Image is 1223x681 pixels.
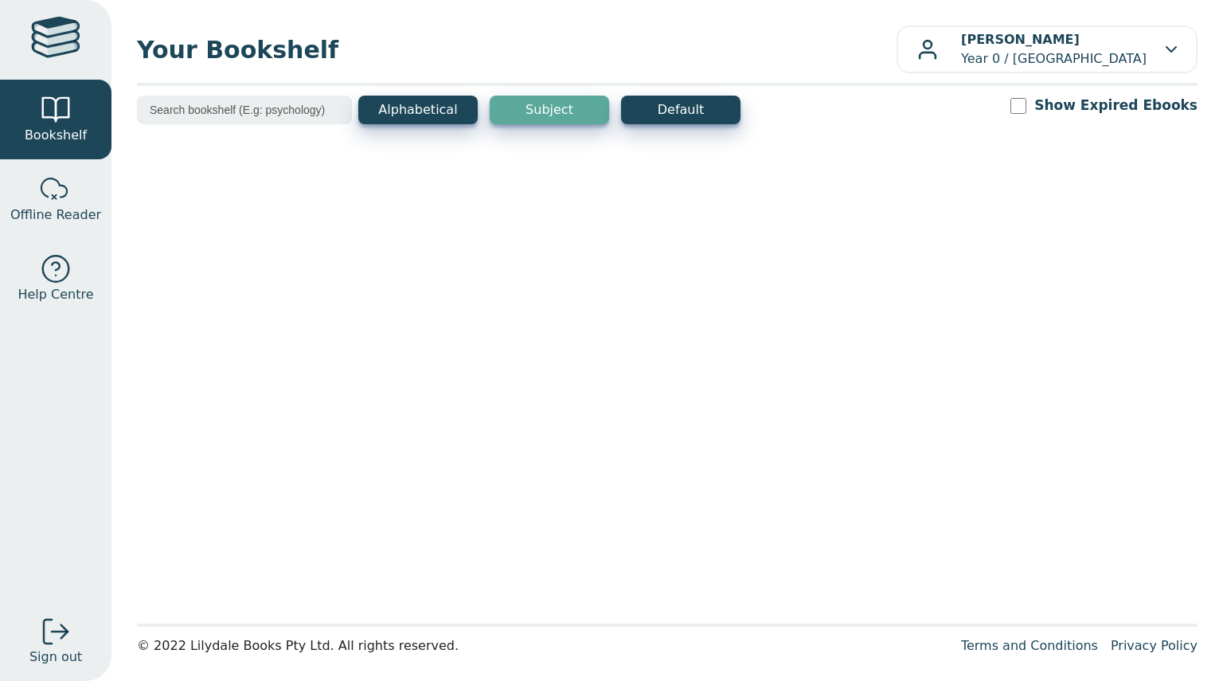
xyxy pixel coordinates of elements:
span: Your Bookshelf [137,32,897,68]
p: Year 0 / [GEOGRAPHIC_DATA] [961,30,1147,68]
span: Bookshelf [25,126,87,145]
b: [PERSON_NAME] [961,32,1080,47]
button: Subject [490,96,609,124]
a: Terms and Conditions [961,638,1098,653]
div: © 2022 Lilydale Books Pty Ltd. All rights reserved. [137,636,948,656]
button: Alphabetical [358,96,478,124]
a: Privacy Policy [1111,638,1198,653]
button: Default [621,96,740,124]
span: Help Centre [18,285,93,304]
input: Search bookshelf (E.g: psychology) [137,96,352,124]
span: Offline Reader [10,205,101,225]
span: Sign out [29,648,82,667]
label: Show Expired Ebooks [1034,96,1198,115]
button: [PERSON_NAME]Year 0 / [GEOGRAPHIC_DATA] [897,25,1198,73]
